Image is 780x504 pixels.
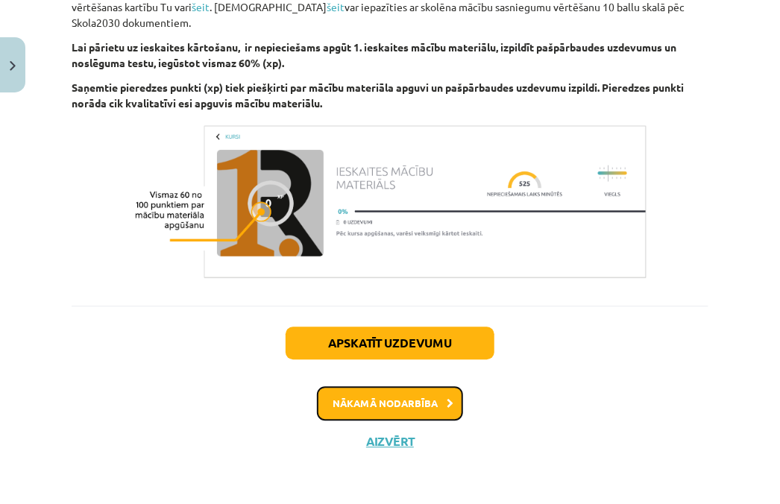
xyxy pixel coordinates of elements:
[362,434,418,449] button: Aizvērt
[286,327,494,359] button: Apskatīt uzdevumu
[10,61,16,71] img: icon-close-lesson-0947bae3869378f0d4975bcd49f059093ad1ed9edebbc8119c70593378902aed.svg
[72,40,676,69] b: Lai pārietu uz ieskaites kārtošanu, ir nepieciešams apgūt 1. ieskaites mācību materiālu, izpildīt...
[72,81,684,110] b: Saņemtie pieredzes punkti (xp) tiek piešķirti par mācību materiāla apguvi un pašpārbaudes uzdevum...
[317,386,463,420] button: Nākamā nodarbība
